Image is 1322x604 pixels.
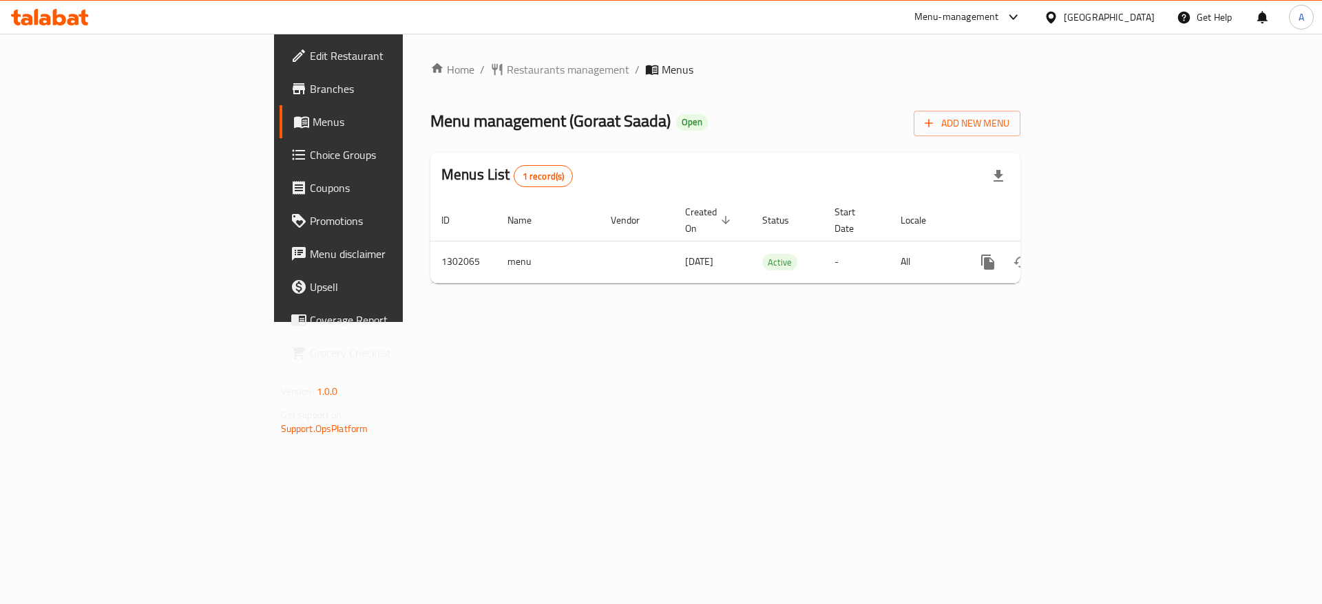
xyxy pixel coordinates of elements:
[685,204,735,237] span: Created On
[310,312,484,328] span: Coverage Report
[280,39,495,72] a: Edit Restaurant
[310,345,484,361] span: Grocery Checklist
[310,246,484,262] span: Menu disclaimer
[662,61,693,78] span: Menus
[835,204,873,237] span: Start Date
[490,61,629,78] a: Restaurants management
[310,213,484,229] span: Promotions
[685,252,713,270] span: [DATE]
[676,114,708,131] div: Open
[280,72,495,105] a: Branches
[280,105,495,138] a: Menus
[823,241,890,283] td: -
[507,61,629,78] span: Restaurants management
[280,204,495,237] a: Promotions
[496,241,600,283] td: menu
[1005,246,1038,279] button: Change Status
[430,199,1115,283] table: enhanced table
[1064,10,1155,25] div: [GEOGRAPHIC_DATA]
[441,212,468,228] span: ID
[280,336,495,369] a: Grocery Checklist
[676,116,708,128] span: Open
[280,270,495,303] a: Upsell
[762,212,807,228] span: Status
[514,165,574,187] div: Total records count
[972,246,1005,279] button: more
[280,303,495,336] a: Coverage Report
[890,241,961,283] td: All
[280,138,495,171] a: Choice Groups
[280,171,495,204] a: Coupons
[914,111,1020,136] button: Add New Menu
[430,61,1020,78] nav: breadcrumb
[901,212,944,228] span: Locale
[281,382,315,400] span: Version:
[310,80,484,97] span: Branches
[635,61,640,78] li: /
[317,382,338,400] span: 1.0.0
[514,170,573,183] span: 1 record(s)
[1299,10,1304,25] span: A
[507,212,549,228] span: Name
[762,254,797,270] div: Active
[982,160,1015,193] div: Export file
[430,105,671,136] span: Menu management ( Goraat Saada )
[310,180,484,196] span: Coupons
[310,279,484,295] span: Upsell
[281,420,368,438] a: Support.OpsPlatform
[313,114,484,130] span: Menus
[281,406,344,424] span: Get support on:
[914,9,999,25] div: Menu-management
[310,147,484,163] span: Choice Groups
[762,255,797,270] span: Active
[925,115,1009,132] span: Add New Menu
[611,212,658,228] span: Vendor
[441,164,573,187] h2: Menus List
[280,237,495,270] a: Menu disclaimer
[310,47,484,64] span: Edit Restaurant
[961,199,1115,241] th: Actions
